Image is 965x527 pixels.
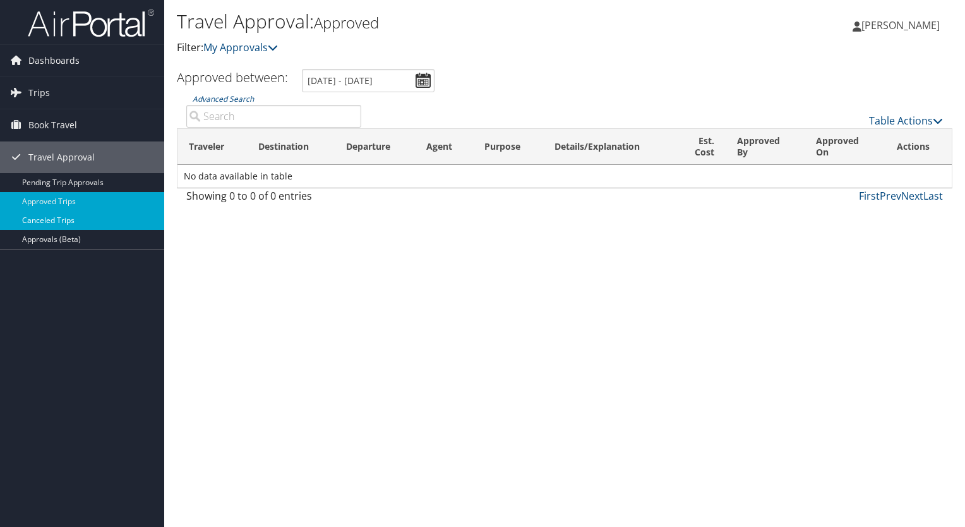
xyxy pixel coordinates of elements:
th: Est. Cost: activate to sort column ascending [672,129,726,165]
span: Book Travel [28,109,77,141]
th: Approved On: activate to sort column ascending [805,129,885,165]
a: Advanced Search [193,94,254,104]
input: Advanced Search [186,105,361,128]
span: Travel Approval [28,142,95,173]
span: Dashboards [28,45,80,76]
th: Approved By: activate to sort column ascending [726,129,804,165]
a: Table Actions [869,114,943,128]
a: [PERSON_NAME] [853,6,952,44]
small: Approved [314,12,379,33]
img: airportal-logo.png [28,8,154,38]
a: Last [923,189,943,203]
span: [PERSON_NAME] [861,18,940,32]
div: Showing 0 to 0 of 0 entries [186,188,361,210]
th: Destination: activate to sort column ascending [247,129,335,165]
th: Agent [415,129,473,165]
th: Actions [885,129,952,165]
h3: Approved between: [177,69,288,86]
td: No data available in table [177,165,952,188]
h1: Travel Approval: [177,8,694,35]
p: Filter: [177,40,694,56]
input: [DATE] - [DATE] [302,69,435,92]
a: Prev [880,189,901,203]
th: Purpose [473,129,543,165]
th: Departure: activate to sort column ascending [335,129,415,165]
a: Next [901,189,923,203]
th: Details/Explanation [543,129,673,165]
a: First [859,189,880,203]
th: Traveler: activate to sort column ascending [177,129,247,165]
a: My Approvals [203,40,278,54]
span: Trips [28,77,50,109]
